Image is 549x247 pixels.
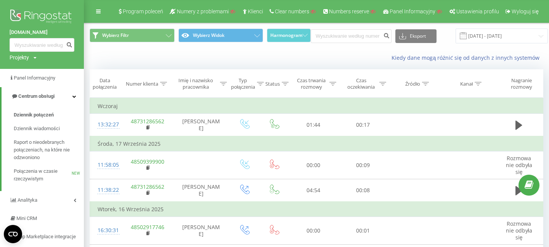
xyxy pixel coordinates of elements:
[231,77,255,90] div: Typ połączenia
[275,8,309,14] span: Clear numbers
[90,202,543,217] td: Wtorek, 16 Września 2025
[14,164,84,186] a: Połączenia w czasie rzeczywistymNEW
[338,151,388,179] td: 00:09
[338,179,388,202] td: 00:08
[98,183,114,198] div: 11:38:22
[98,117,114,132] div: 13:32:27
[267,29,311,42] button: Harmonogram
[10,29,74,36] a: [DOMAIN_NAME]
[456,8,499,14] span: Ustawienia profilu
[289,217,338,245] td: 00:00
[248,8,263,14] span: Klienci
[14,111,54,119] span: Dziennik połączeń
[265,81,280,87] div: Status
[295,77,327,90] div: Czas trwania rozmowy
[512,8,539,14] span: Wyloguj się
[173,217,229,245] td: [PERSON_NAME]
[98,223,114,238] div: 16:30:31
[460,81,473,87] div: Kanał
[4,225,22,243] button: Open CMP widget
[90,29,175,42] button: Wybierz Filtr
[98,158,114,172] div: 11:58:05
[345,77,377,90] div: Czas oczekiwania
[14,135,84,164] a: Raport o nieodebranych połączeniach, na które nie odzwoniono
[2,87,84,105] a: Centrum obsługi
[18,197,37,203] span: Analityka
[329,8,369,14] span: Numbers reserve
[173,77,218,90] div: Imię i nazwisko pracownika
[506,220,532,241] span: Rozmowa nie odbyła się
[18,93,55,99] span: Centrum obsługi
[123,8,163,14] span: Program poleceń
[390,8,435,14] span: Panel Informacyjny
[131,183,164,190] a: 48731286562
[17,234,76,239] span: App Marketplace integracje
[90,77,120,90] div: Data połączenia
[177,8,229,14] span: Numery z problemami
[173,179,229,202] td: [PERSON_NAME]
[338,217,388,245] td: 00:01
[395,29,437,43] button: Eksport
[131,223,164,231] a: 48502917746
[392,54,543,61] a: Kiedy dane mogą różnić się od danych z innych systemów
[131,158,164,165] a: 48509399900
[14,167,72,183] span: Połączenia w czasie rzeczywistym
[131,118,164,125] a: 48731286562
[173,114,229,136] td: [PERSON_NAME]
[90,99,543,114] td: Wczoraj
[14,108,84,122] a: Dziennik połączeń
[178,29,263,42] button: Wybierz Widok
[10,38,74,52] input: Wyszukiwanie według numeru
[10,54,29,61] div: Projekty
[289,151,338,179] td: 00:00
[14,75,55,81] span: Panel Informacyjny
[16,215,37,221] span: Mini CRM
[126,81,158,87] div: Numer klienta
[90,136,543,151] td: Środa, 17 Września 2025
[338,114,388,136] td: 00:17
[502,77,541,90] div: Nagranie rozmowy
[506,155,532,175] span: Rozmowa nie odbyła się
[14,139,80,161] span: Raport o nieodebranych połączeniach, na które nie odzwoniono
[405,81,420,87] div: Źródło
[289,114,338,136] td: 01:44
[311,29,392,43] input: Wyszukiwanie według numeru
[14,125,60,132] span: Dziennik wiadomości
[10,8,74,27] img: Ringostat logo
[270,33,302,38] span: Harmonogram
[14,122,84,135] a: Dziennik wiadomości
[289,179,338,202] td: 04:54
[102,32,129,38] span: Wybierz Filtr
